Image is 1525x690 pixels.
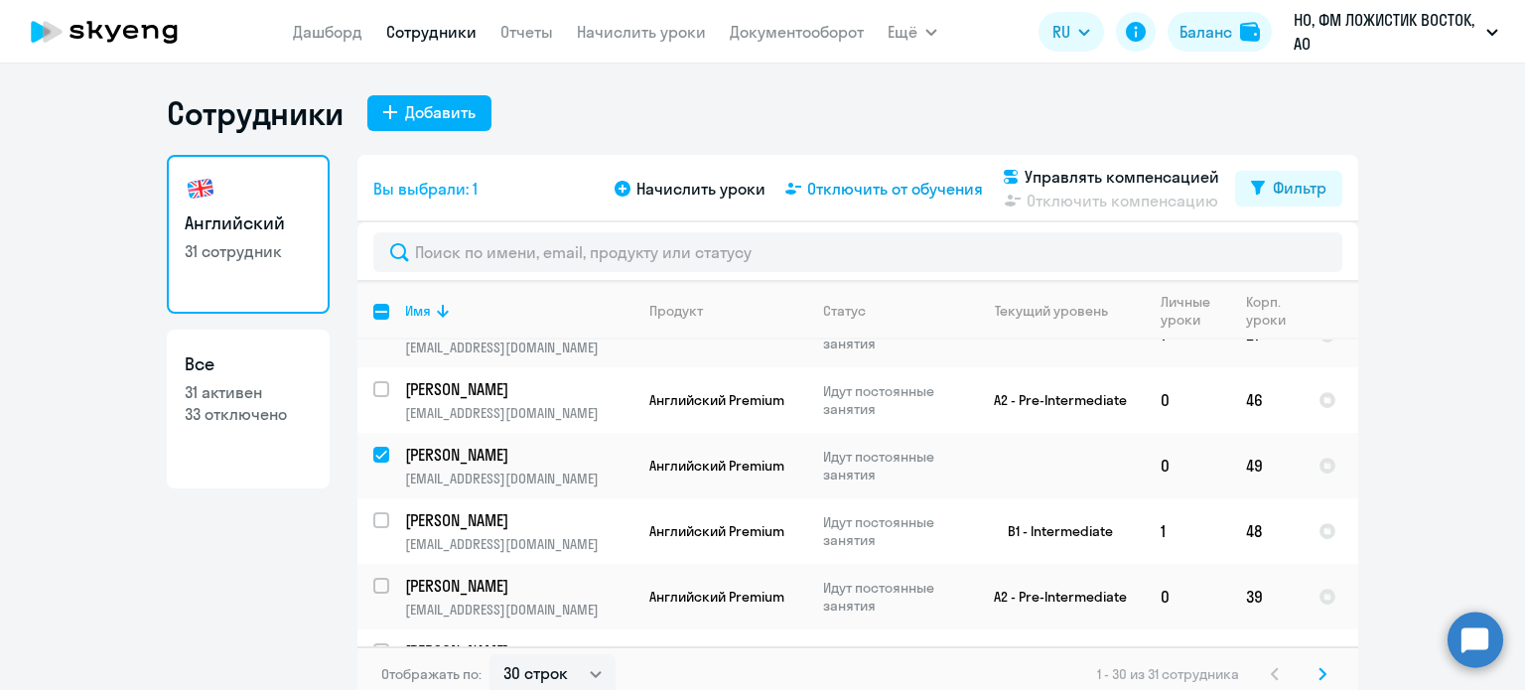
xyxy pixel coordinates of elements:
[807,177,983,201] span: Отключить от обучения
[185,351,312,377] h3: Все
[185,381,312,403] p: 31 активен
[888,12,937,52] button: Ещё
[636,177,765,201] span: Начислить уроки
[405,302,431,320] div: Имя
[1246,293,1302,329] div: Корп. уроки
[386,22,477,42] a: Сотрудники
[1273,176,1326,200] div: Фильтр
[1145,564,1230,629] td: 0
[1145,498,1230,564] td: 1
[1161,293,1229,329] div: Личные уроки
[405,509,632,531] a: [PERSON_NAME]
[185,403,312,425] p: 33 отключено
[823,382,959,418] p: Идут постоянные занятия
[1039,12,1104,52] button: RU
[405,378,629,400] p: [PERSON_NAME]
[960,498,1145,564] td: B1 - Intermediate
[960,564,1145,629] td: A2 - Pre-Intermediate
[823,513,959,549] p: Идут постоянные занятия
[405,444,632,466] a: [PERSON_NAME]
[405,640,632,662] a: [PERSON_NAME]
[405,100,476,124] div: Добавить
[823,302,866,320] div: Статус
[577,22,706,42] a: Начислить уроки
[405,575,629,597] p: [PERSON_NAME]
[1284,8,1508,56] button: HO, ФМ ЛОЖИСТИК ВОСТОК, АО
[405,575,632,597] a: [PERSON_NAME]
[649,302,703,320] div: Продукт
[405,535,632,553] p: [EMAIL_ADDRESS][DOMAIN_NAME]
[649,391,784,409] span: Английский Premium
[1230,564,1303,629] td: 39
[185,210,312,236] h3: Английский
[293,22,362,42] a: Дашборд
[1230,367,1303,433] td: 46
[367,95,491,131] button: Добавить
[405,404,632,422] p: [EMAIL_ADDRESS][DOMAIN_NAME]
[649,457,784,475] span: Английский Premium
[1235,171,1342,207] button: Фильтр
[1179,20,1232,44] div: Баланс
[1294,8,1478,56] p: HO, ФМ ЛОЖИСТИК ВОСТОК, АО
[976,302,1144,320] div: Текущий уровень
[823,448,959,483] p: Идут постоянные занятия
[1025,165,1219,189] span: Управлять компенсацией
[1230,498,1303,564] td: 48
[167,330,330,488] a: Все31 активен33 отключено
[1145,367,1230,433] td: 0
[185,173,216,205] img: english
[1240,22,1260,42] img: balance
[823,644,959,680] p: Идут постоянные занятия
[405,302,632,320] div: Имя
[1168,12,1272,52] button: Балансbalance
[1145,433,1230,498] td: 0
[373,232,1342,272] input: Поиск по имени, email, продукту или статусу
[649,522,784,540] span: Английский Premium
[730,22,864,42] a: Документооборот
[995,302,1108,320] div: Текущий уровень
[1052,20,1070,44] span: RU
[649,588,784,606] span: Английский Premium
[823,579,959,615] p: Идут постоянные занятия
[373,177,478,201] span: Вы выбрали: 1
[1230,433,1303,498] td: 49
[167,155,330,314] a: Английский31 сотрудник
[405,339,632,356] p: [EMAIL_ADDRESS][DOMAIN_NAME]
[405,640,629,662] p: [PERSON_NAME]
[888,20,917,44] span: Ещё
[405,378,632,400] a: [PERSON_NAME]
[960,367,1145,433] td: A2 - Pre-Intermediate
[1097,665,1239,683] span: 1 - 30 из 31 сотрудника
[405,444,629,466] p: [PERSON_NAME]
[500,22,553,42] a: Отчеты
[381,665,482,683] span: Отображать по:
[185,240,312,262] p: 31 сотрудник
[405,470,632,487] p: [EMAIL_ADDRESS][DOMAIN_NAME]
[405,509,629,531] p: [PERSON_NAME]
[405,601,632,619] p: [EMAIL_ADDRESS][DOMAIN_NAME]
[167,93,344,133] h1: Сотрудники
